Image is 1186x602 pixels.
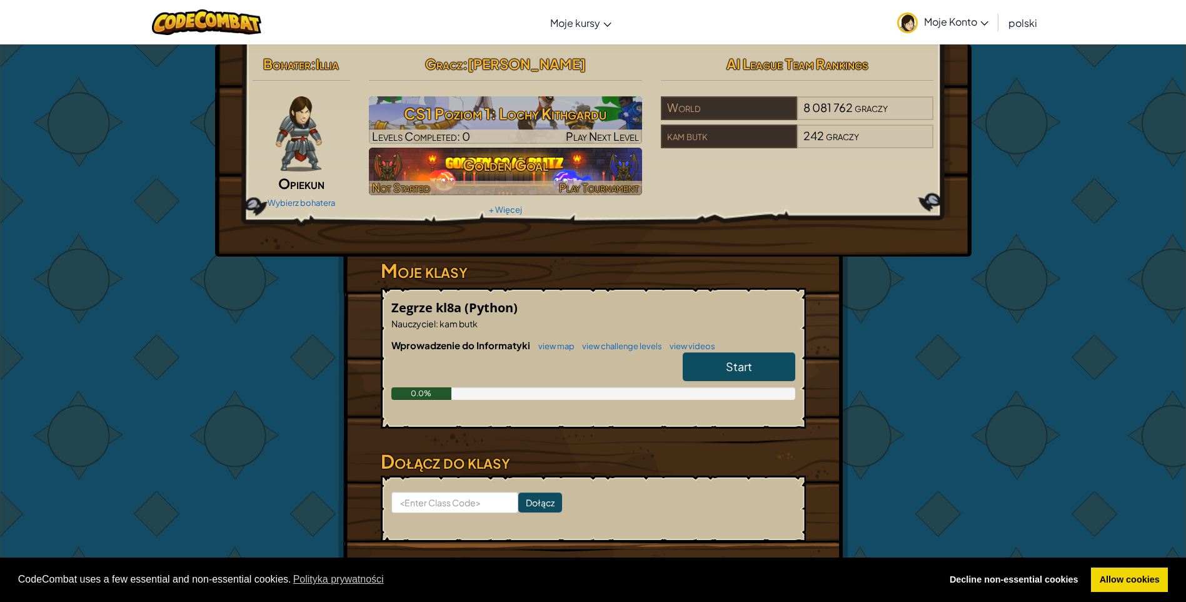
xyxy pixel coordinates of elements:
[369,151,642,179] h3: Golden Goal
[489,205,522,215] a: + Więcej
[381,447,806,476] h3: Dołącz do klasy
[576,341,662,351] a: view challenge levels
[855,100,888,115] span: graczy
[278,175,324,192] span: Opiekun
[826,128,859,143] span: graczy
[891,3,995,42] a: Moje Konto
[1008,16,1037,29] span: polski
[369,148,642,195] img: Golden Goal
[372,129,470,143] span: Levels Completed: 0
[661,125,797,148] div: kam butk
[897,13,918,33] img: avatar
[941,568,1087,593] a: deny cookies
[372,180,430,195] span: Not Started
[463,55,468,73] span: :
[425,55,463,73] span: Gracz
[369,148,642,195] a: Golden GoalNot StartedPlay Tournament
[391,387,452,400] div: 0.0%
[369,99,642,128] h3: CS1 Poziom 1: Lochy Kithgardu
[550,16,600,29] span: Moje kursy
[391,299,465,316] span: Zegrze kl8a
[803,100,853,115] span: 8 081 762
[369,96,642,144] a: Play Next Level
[661,96,797,120] div: World
[1002,6,1043,39] a: polski
[263,55,311,73] span: Bohater
[518,492,562,513] input: Dołącz
[559,180,639,195] span: Play Tournament
[532,341,575,351] a: view map
[316,55,339,73] span: Illia
[544,6,618,39] a: Moje kursy
[291,570,386,589] a: learn more about cookies
[311,55,316,73] span: :
[369,96,642,144] img: CS1 Poziom 1: Lochy Kithgardu
[468,55,586,73] span: [PERSON_NAME]
[152,9,261,35] img: CodeCombat logo
[268,198,335,208] a: Wybierz bohatera
[381,257,806,285] h3: Moje klasy
[566,129,639,143] span: Play Next Level
[391,492,518,513] input: <Enter Class Code>
[438,318,478,329] span: kam butk
[726,55,868,73] span: AI League Team Rankings
[661,136,934,151] a: kam butk242graczy
[726,359,752,374] span: Start
[276,96,321,171] img: guardian-pose.png
[18,570,932,589] span: CodeCombat uses a few essential and non-essential cookies.
[924,15,988,28] span: Moje Konto
[661,108,934,123] a: World8 081 762graczy
[391,318,436,329] span: Nauczyciel
[1091,568,1168,593] a: allow cookies
[391,339,532,351] span: Wprowadzenie do Informatyki
[803,128,824,143] span: 242
[465,299,518,316] span: (Python)
[436,318,438,329] span: :
[663,341,715,351] a: view videos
